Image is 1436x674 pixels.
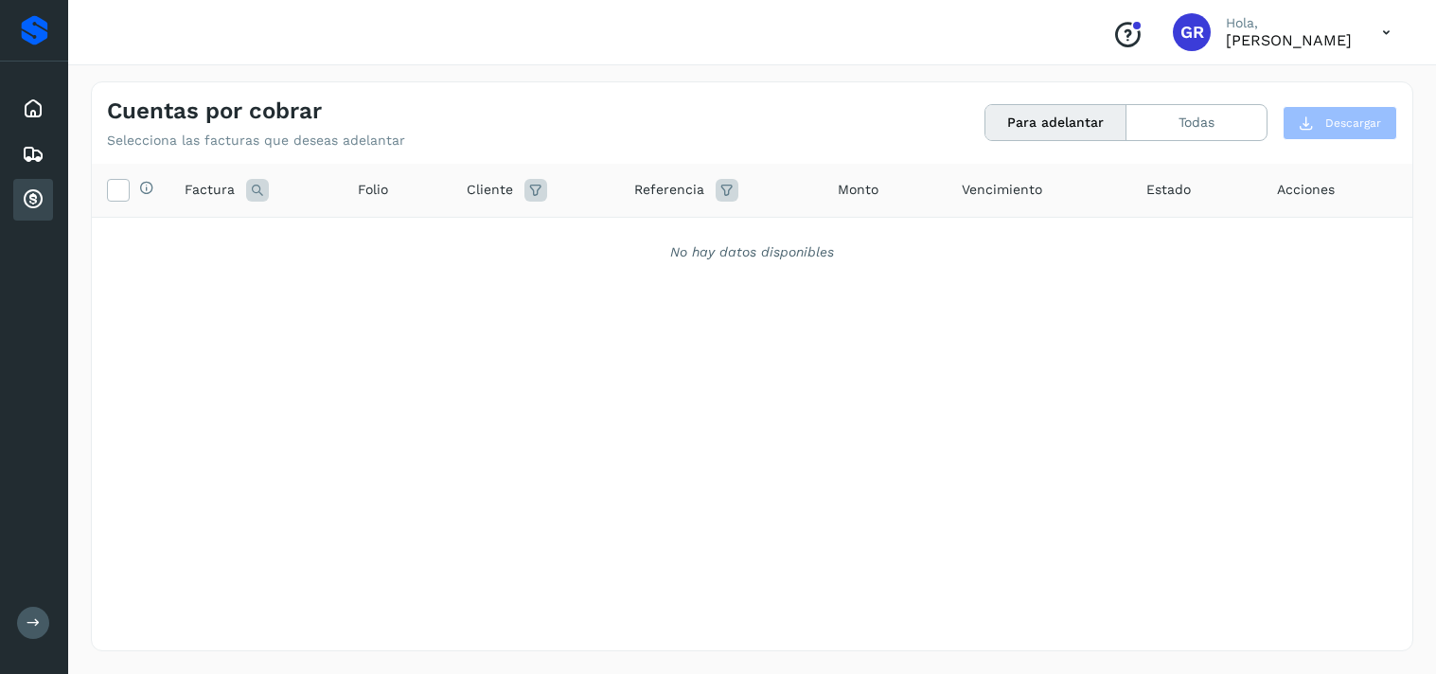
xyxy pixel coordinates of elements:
span: Monto [838,180,878,200]
span: Estado [1146,180,1191,200]
span: Cliente [467,180,513,200]
span: Folio [358,180,388,200]
span: Descargar [1325,115,1381,132]
button: Descargar [1283,106,1397,140]
span: Factura [185,180,235,200]
div: Inicio [13,88,53,130]
button: Todas [1126,105,1267,140]
p: Hola, [1226,15,1352,31]
h4: Cuentas por cobrar [107,98,322,125]
div: Embarques [13,133,53,175]
p: GILBERTO RODRIGUEZ ARANDA [1226,31,1352,49]
span: Referencia [634,180,704,200]
div: No hay datos disponibles [116,242,1388,262]
span: Acciones [1277,180,1335,200]
p: Selecciona las facturas que deseas adelantar [107,133,405,149]
button: Para adelantar [985,105,1126,140]
span: Vencimiento [962,180,1042,200]
div: Cuentas por cobrar [13,179,53,221]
